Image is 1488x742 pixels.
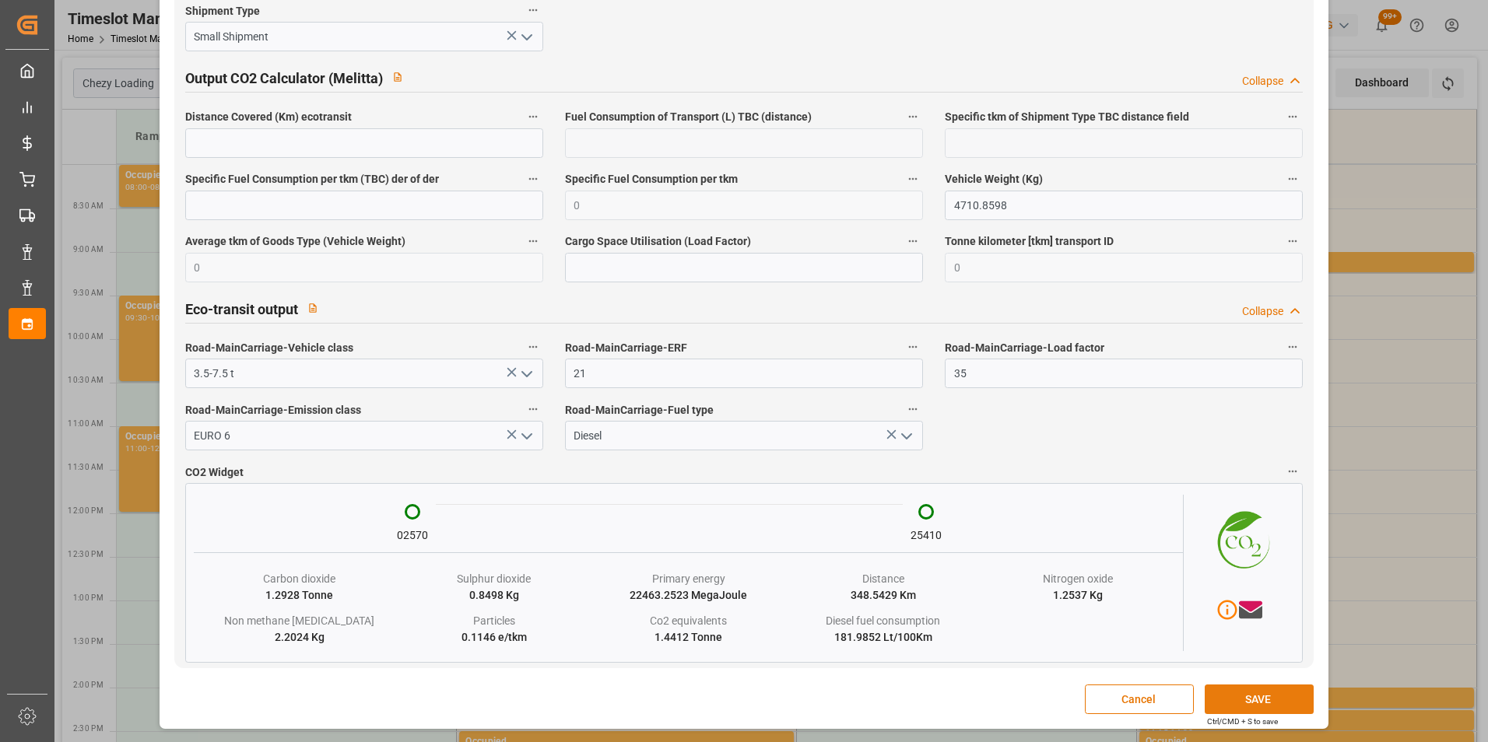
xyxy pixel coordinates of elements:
[185,171,439,187] span: Specific Fuel Consumption per tkm (TBC) der of der
[514,362,537,386] button: open menu
[457,571,531,587] div: Sulphur dioxide
[945,340,1104,356] span: Road-MainCarriage-Load factor
[263,571,335,587] div: Carbon dioxide
[903,169,923,189] button: Specific Fuel Consumption per tkm
[185,68,383,89] h2: Output CO2 Calculator (Melitta)
[565,233,751,250] span: Cargo Space Utilisation (Load Factor)
[523,399,543,419] button: Road-MainCarriage-Emission class
[862,571,904,587] div: Distance
[523,107,543,127] button: Distance Covered (Km) ecotransit
[185,299,298,320] h2: Eco-transit output
[894,424,918,448] button: open menu
[1283,337,1303,357] button: Road-MainCarriage-Load factor
[1242,73,1283,89] div: Collapse
[1242,303,1283,320] div: Collapse
[826,613,940,629] div: Diesel fuel consumption
[185,421,543,450] input: Type to search/select
[565,421,923,450] input: Type to search/select
[1053,587,1103,604] div: 1.2537 Kg
[185,464,244,481] span: CO2 Widget
[652,571,725,587] div: Primary energy
[265,587,333,604] div: 1.2928 Tonne
[224,613,374,629] div: Non methane [MEDICAL_DATA]
[565,109,812,125] span: Fuel Consumption of Transport (L) TBC (distance)
[903,337,923,357] button: Road-MainCarriage-ERF
[473,613,515,629] div: Particles
[185,109,352,125] span: Distance Covered (Km) ecotransit
[1283,107,1303,127] button: Specific tkm of Shipment Type TBC distance field
[397,527,428,544] div: 02570
[945,171,1043,187] span: Vehicle Weight (Kg)
[298,293,328,323] button: View description
[185,359,543,388] input: Type to search/select
[469,587,519,604] div: 0.8498 Kg
[630,587,747,604] div: 22463.2523 MegaJoule
[185,3,260,19] span: Shipment Type
[911,527,942,544] div: 25410
[1043,571,1113,587] div: Nitrogen oxide
[523,337,543,357] button: Road-MainCarriage-Vehicle class
[903,107,923,127] button: Fuel Consumption of Transport (L) TBC (distance)
[834,629,932,646] div: 181.9852 Lt/100Km
[185,402,361,418] span: Road-MainCarriage-Emission class
[523,231,543,251] button: Average tkm of Goods Type (Vehicle Weight)
[461,629,527,646] div: 0.1146 e/tkm
[903,399,923,419] button: Road-MainCarriage-Fuel type
[565,171,738,187] span: Specific Fuel Consumption per tkm
[655,629,722,646] div: 1.4412 Tonne
[903,231,923,251] button: Cargo Space Utilisation (Load Factor)
[514,25,537,49] button: open menu
[523,169,543,189] button: Specific Fuel Consumption per tkm (TBC) der of der
[565,402,714,418] span: Road-MainCarriage-Fuel type
[1085,684,1194,714] button: Cancel
[650,613,727,629] div: Co2 equivalents
[945,233,1114,250] span: Tonne kilometer [tkm] transport ID
[185,233,405,250] span: Average tkm of Goods Type (Vehicle Weight)
[1283,231,1303,251] button: Tonne kilometer [tkm] transport ID
[851,587,916,604] div: 348.5429 Km
[185,340,353,356] span: Road-MainCarriage-Vehicle class
[514,424,537,448] button: open menu
[1283,461,1303,481] button: CO2 Widget
[1184,495,1293,580] img: CO2
[1207,716,1278,727] div: Ctrl/CMD + S to save
[383,62,412,92] button: View description
[275,629,325,646] div: 2.2024 Kg
[1205,684,1314,714] button: SAVE
[1283,169,1303,189] button: Vehicle Weight (Kg)
[945,109,1189,125] span: Specific tkm of Shipment Type TBC distance field
[565,340,687,356] span: Road-MainCarriage-ERF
